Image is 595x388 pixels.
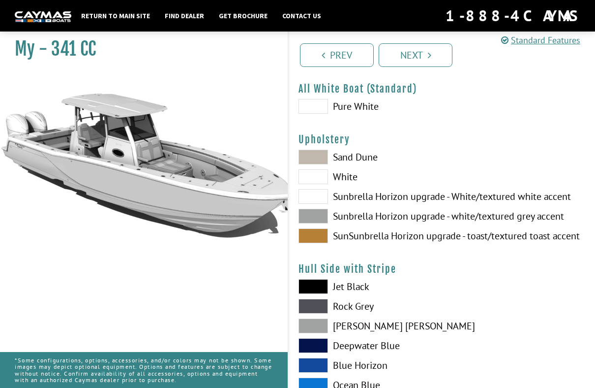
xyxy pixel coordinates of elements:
[15,352,273,388] p: *Some configurations, options, accessories, and/or colors may not be shown. Some images may depic...
[298,99,432,114] label: Pure White
[160,9,209,22] a: Find Dealer
[298,279,432,294] label: Jet Black
[298,228,432,243] label: SunSunbrella Horizon upgrade - toast/textured toast accent
[446,5,580,27] div: 1-888-4CAYMAS
[214,9,272,22] a: Get Brochure
[298,263,585,275] h4: Hull Side with Stripe
[298,299,432,314] label: Rock Grey
[298,209,432,224] label: Sunbrella Horizon upgrade - white/textured grey accent
[298,338,432,353] label: Deepwater Blue
[298,319,432,333] label: [PERSON_NAME] [PERSON_NAME]
[298,189,432,204] label: Sunbrella Horizon upgrade - White/textured white accent
[15,11,71,22] img: white-logo-c9c8dbefe5ff5ceceb0f0178aa75bf4bb51f6bca0971e226c86eb53dfe498488.png
[379,43,452,67] a: Next
[501,34,580,46] a: Standard Features
[298,169,432,184] label: White
[298,150,432,164] label: Sand Dune
[298,133,585,146] h4: Upholstery
[298,83,585,95] h4: All White Boat (Standard)
[15,38,263,60] h1: My - 341 CC
[277,9,326,22] a: Contact Us
[297,42,595,67] ul: Pagination
[298,358,432,373] label: Blue Horizon
[300,43,374,67] a: Prev
[76,9,155,22] a: Return to main site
